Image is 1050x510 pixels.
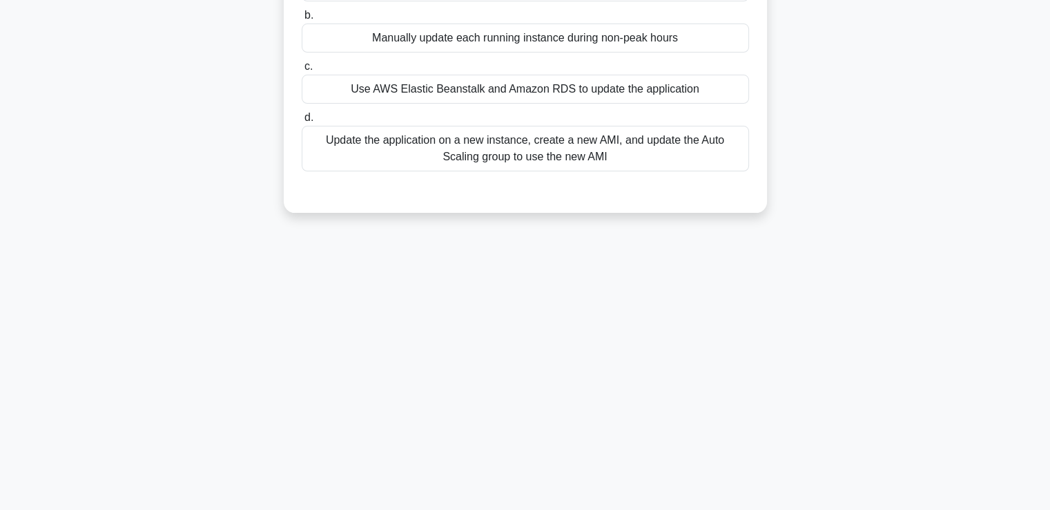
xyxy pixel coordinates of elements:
span: c. [304,60,313,72]
div: Use AWS Elastic Beanstalk and Amazon RDS to update the application [302,75,749,104]
div: Update the application on a new instance, create a new AMI, and update the Auto Scaling group to ... [302,126,749,171]
span: d. [304,111,313,123]
span: b. [304,9,313,21]
div: Manually update each running instance during non-peak hours [302,23,749,53]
